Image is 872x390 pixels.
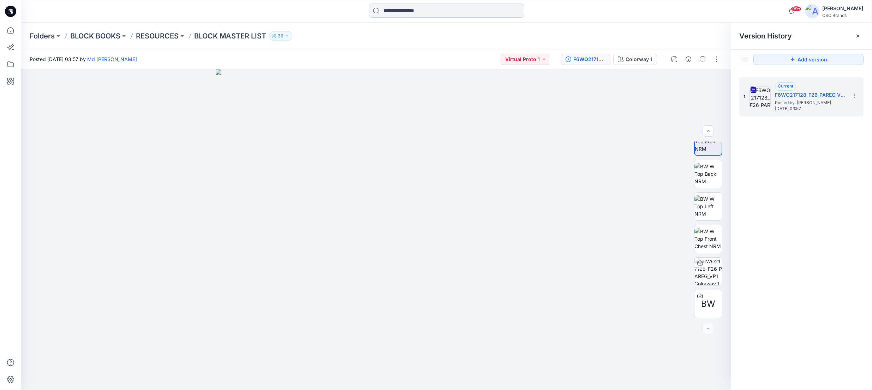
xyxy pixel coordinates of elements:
p: 36 [278,32,283,40]
img: F6WO217128_F26_PAREG_VP1 [749,86,771,107]
img: BW W Top Back NRM [694,163,722,185]
img: eyJhbGciOiJIUzI1NiIsImtpZCI6IjAiLCJzbHQiOiJzZXMiLCJ0eXAiOiJKV1QifQ.eyJkYXRhIjp7InR5cGUiOiJzdG9yYW... [216,69,537,390]
img: BW W Top Front Chest NRM [694,228,722,250]
img: F6WO217128_F26_PAREG_VP1 Colorway 1 [694,258,722,285]
a: Md [PERSON_NAME] [87,56,137,62]
h5: F6WO217128_F26_PAREG_VP1 [775,91,846,99]
div: Colorway 1 [626,55,652,63]
p: BLOCK MASTER LIST [194,31,266,41]
button: F6WO217128_F26_PAREG_VP1 [561,54,610,65]
img: avatar [805,4,819,18]
button: 36 [269,31,292,41]
span: Posted by: Md Mawdud [775,99,846,106]
button: Details [683,54,694,65]
a: BLOCK BOOKS [70,31,120,41]
div: F6WO217128_F26_PAREG_VP1 [573,55,606,63]
a: RESOURCES [136,31,179,41]
div: [PERSON_NAME] [822,4,863,13]
button: Colorway 1 [613,54,657,65]
a: Folders [30,31,55,41]
button: Show Hidden Versions [739,54,751,65]
span: Version History [739,32,792,40]
img: BW W Top Front NRM [695,130,722,152]
span: 99+ [791,6,801,12]
button: Close [855,33,861,39]
span: BW [701,298,715,310]
span: Posted [DATE] 03:57 by [30,55,137,63]
button: Add version [753,54,864,65]
span: [DATE] 03:57 [775,106,846,111]
img: BW W Top Left NRM [694,195,722,217]
span: Current [778,83,793,89]
div: CSC Brands [822,13,863,18]
span: 1. [743,94,747,100]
